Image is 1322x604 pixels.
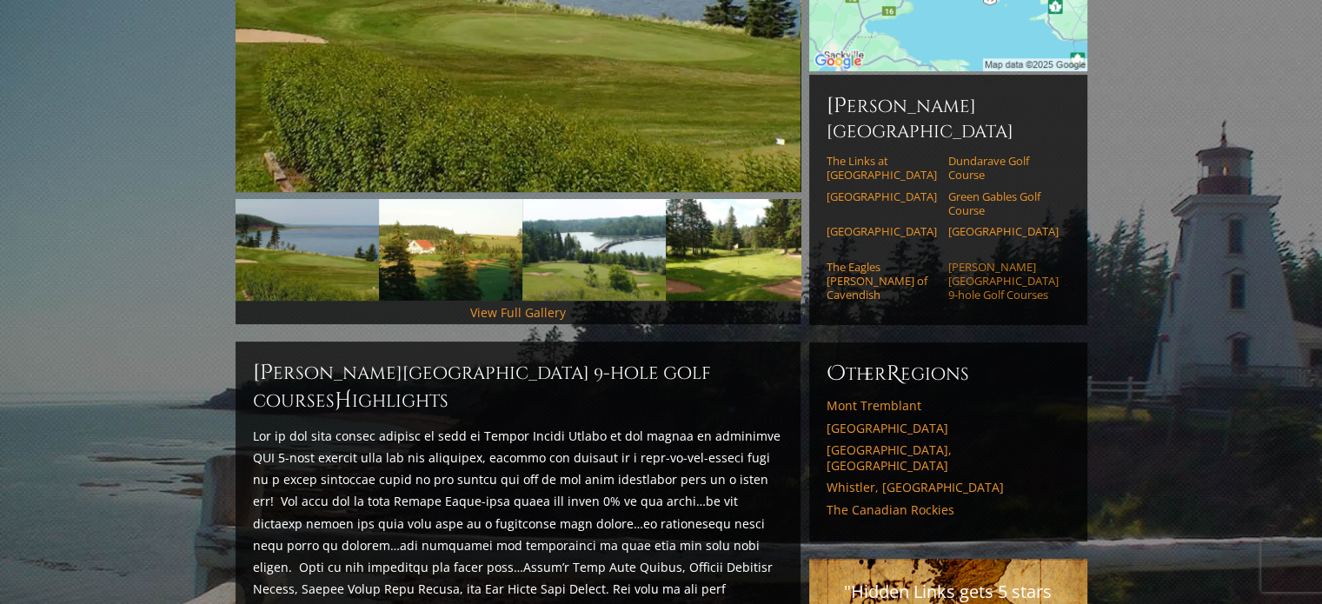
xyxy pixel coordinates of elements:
a: [GEOGRAPHIC_DATA], [GEOGRAPHIC_DATA] [827,442,1070,473]
a: Green Gables Golf Course [948,189,1059,218]
a: The Eagles [PERSON_NAME] of Cavendish [827,260,937,302]
h6: [PERSON_NAME][GEOGRAPHIC_DATA] [827,92,1070,143]
a: [GEOGRAPHIC_DATA] [948,224,1059,238]
h2: [PERSON_NAME][GEOGRAPHIC_DATA] 9-hole Golf Courses ighlights [253,359,783,415]
a: Mont Tremblant [827,398,1070,414]
a: Whistler, [GEOGRAPHIC_DATA] [827,480,1070,495]
a: The Canadian Rockies [827,502,1070,518]
a: The Links at [GEOGRAPHIC_DATA] [827,154,937,183]
span: H [335,387,352,415]
a: Dundarave Golf Course [948,154,1059,183]
a: [GEOGRAPHIC_DATA] [827,189,937,203]
a: [GEOGRAPHIC_DATA] [827,224,937,238]
a: View Full Gallery [470,304,566,321]
a: [GEOGRAPHIC_DATA] [827,421,1070,436]
span: O [827,360,846,388]
a: [PERSON_NAME][GEOGRAPHIC_DATA] 9-hole Golf Courses [948,260,1059,302]
span: R [887,360,900,388]
h6: ther egions [827,360,1070,388]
